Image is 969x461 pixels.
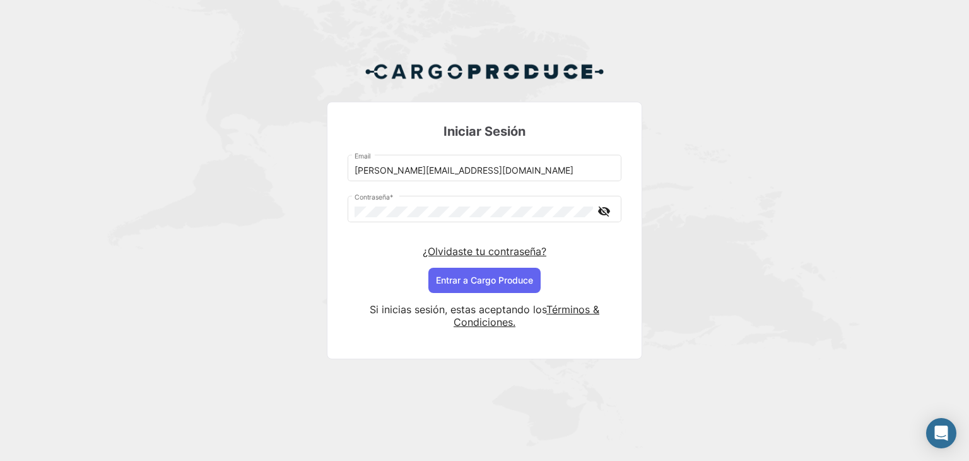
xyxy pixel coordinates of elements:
a: Términos & Condiciones. [454,303,599,328]
button: Entrar a Cargo Produce [428,268,541,293]
div: Abrir Intercom Messenger [926,418,956,448]
h3: Iniciar Sesión [348,123,621,140]
img: Cargo Produce Logo [365,56,604,87]
a: ¿Olvidaste tu contraseña? [423,245,546,258]
mat-icon: visibility_off [596,203,611,219]
input: Email [355,165,615,176]
span: Si inicias sesión, estas aceptando los [370,303,546,316]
